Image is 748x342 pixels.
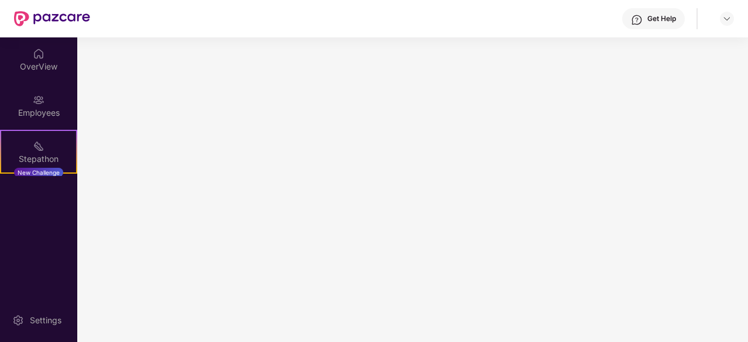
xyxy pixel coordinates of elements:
[14,168,63,177] div: New Challenge
[722,14,732,23] img: svg+xml;base64,PHN2ZyBpZD0iRHJvcGRvd24tMzJ4MzIiIHhtbG5zPSJodHRwOi8vd3d3LnczLm9yZy8yMDAwL3N2ZyIgd2...
[33,140,44,152] img: svg+xml;base64,PHN2ZyB4bWxucz0iaHR0cDovL3d3dy53My5vcmcvMjAwMC9zdmciIHdpZHRoPSIyMSIgaGVpZ2h0PSIyMC...
[33,94,44,106] img: svg+xml;base64,PHN2ZyBpZD0iRW1wbG95ZWVzIiB4bWxucz0iaHR0cDovL3d3dy53My5vcmcvMjAwMC9zdmciIHdpZHRoPS...
[631,14,643,26] img: svg+xml;base64,PHN2ZyBpZD0iSGVscC0zMngzMiIgeG1sbnM9Imh0dHA6Ly93d3cudzMub3JnLzIwMDAvc3ZnIiB3aWR0aD...
[26,315,65,326] div: Settings
[647,14,676,23] div: Get Help
[33,48,44,60] img: svg+xml;base64,PHN2ZyBpZD0iSG9tZSIgeG1sbnM9Imh0dHA6Ly93d3cudzMub3JnLzIwMDAvc3ZnIiB3aWR0aD0iMjAiIG...
[14,11,90,26] img: New Pazcare Logo
[1,153,76,165] div: Stepathon
[12,315,24,326] img: svg+xml;base64,PHN2ZyBpZD0iU2V0dGluZy0yMHgyMCIgeG1sbnM9Imh0dHA6Ly93d3cudzMub3JnLzIwMDAvc3ZnIiB3aW...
